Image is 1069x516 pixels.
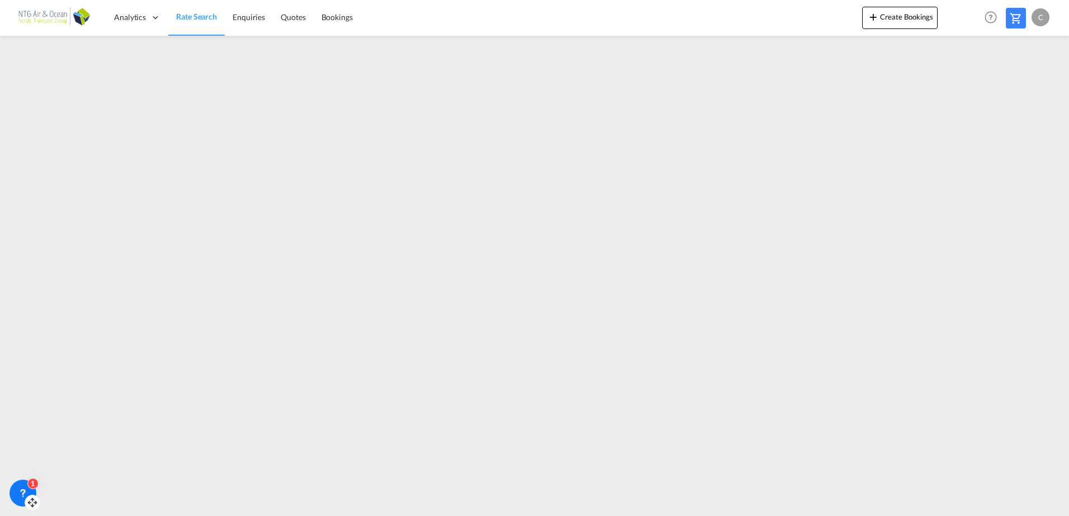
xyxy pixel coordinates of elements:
md-icon: icon-plus 400-fg [867,10,880,23]
span: Rate Search [176,12,217,21]
img: b56e2f00b01711ecb5ec2b6763d4c6fb.png [17,5,92,30]
span: Quotes [281,12,305,22]
button: icon-plus 400-fgCreate Bookings [862,7,938,29]
span: Analytics [114,12,146,23]
span: Bookings [321,12,353,22]
span: Help [981,8,1000,27]
span: Enquiries [233,12,265,22]
div: C [1032,8,1049,26]
div: Help [981,8,1006,28]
